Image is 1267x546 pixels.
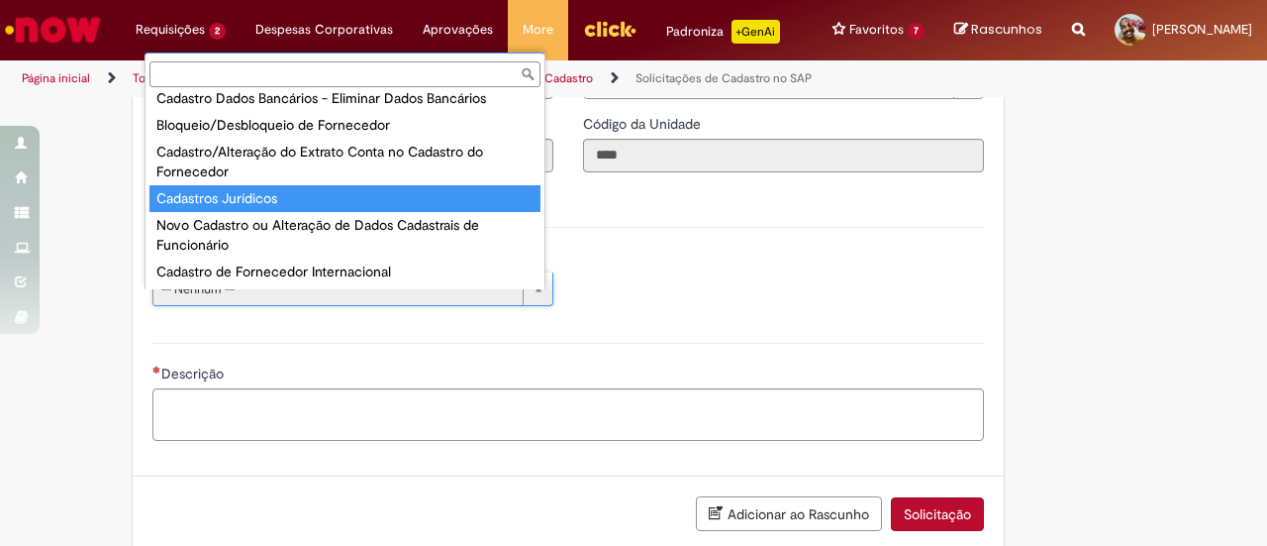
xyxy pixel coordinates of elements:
div: Cadastro Dados Bancários - Eliminar Dados Bancários [149,85,540,112]
div: Cadastro de Fornecedor Internacional [149,259,540,285]
div: Bloqueio/Desbloqueio de Fornecedor [149,112,540,139]
div: Cadastros Jurídicos [149,185,540,212]
ul: Tipo da Solicitação [146,91,544,289]
div: Novo Cadastro ou Alteração de Dados Cadastrais de Funcionário [149,212,540,259]
div: Cadastro/Alteração do Extrato Conta no Cadastro do Fornecedor [149,139,540,185]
